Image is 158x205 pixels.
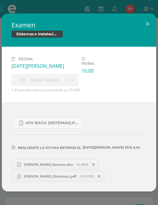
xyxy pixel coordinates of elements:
span: Subir tarea [31,74,59,86]
span: Sistemas e Instalación [11,30,63,38]
a: [PERSON_NAME] (Sistemas).pdf 310.47KB [11,171,105,181]
span: Remover entrega [89,161,99,168]
span: [PERSON_NAME] Examen.xlsx [21,162,76,167]
span: Realizaste la última entrega el [18,146,81,150]
span: [DATE][PERSON_NAME] 10:12 a.m. [81,147,140,148]
span: Remover entrega [94,173,104,180]
div: 16:00 [82,68,100,74]
span: * El tamaño máximo permitido es 50 MB [11,87,147,93]
a: La fecha de entrega ha expirado [66,74,78,86]
button: Close (Esc) [139,14,156,34]
span: Hora: [82,61,95,66]
h2: Examen [11,21,147,29]
label: La fecha de entrega ha expirado [11,74,66,86]
a: [PERSON_NAME] Examen.xlsx 10.49KB [11,159,99,170]
span: 4to Baco (Sistemas).pdf [25,121,80,125]
span: 310.47KB [79,174,94,178]
div: [DATE][PERSON_NAME] [11,63,77,69]
span: 10.49KB [76,162,88,167]
span: [PERSON_NAME] (Sistemas).pdf [21,174,79,178]
a: 4to Baco (Sistemas).pdf [13,117,83,129]
span: Fecha: [18,57,33,61]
